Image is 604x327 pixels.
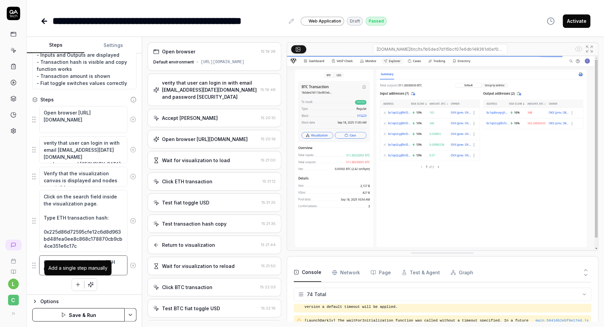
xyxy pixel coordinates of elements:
div: Test BTC fiat toggle USD [162,305,220,312]
div: Wait for visualization to load [162,157,230,164]
div: [URL][DOMAIN_NAME] [201,59,244,65]
div: Wait for visualization to reload [162,263,235,270]
span: Web Application [309,18,341,24]
div: Test transaction hash copy [162,220,227,227]
span: C [8,295,19,306]
div: Click BTC transaction [162,284,212,291]
div: Suggestions [32,136,136,163]
div: Click ETH transaction [162,178,212,185]
button: C [3,289,24,307]
time: 15:22:16 [261,306,276,311]
button: View version history [543,14,559,28]
time: 15:21:25 [261,200,276,205]
time: 15:21:12 [263,179,276,184]
button: Remove step [127,113,139,126]
a: Book a call with us [3,253,24,264]
div: Steps [40,96,54,103]
time: 15:21:35 [261,221,276,226]
div: Draft [347,17,363,26]
a: Documentation [3,264,24,275]
button: Options [32,297,136,306]
button: l [8,279,19,289]
div: Test fiat toggle USD [162,199,209,206]
a: New conversation [5,240,22,250]
div: Default environment [153,59,194,65]
time: 15:21:00 [261,158,276,162]
button: Remove step [127,143,139,156]
div: Suggestions [32,167,136,187]
button: Test & Agent [402,263,440,282]
div: Suggestions [32,255,136,276]
div: Suggestions [32,106,136,133]
div: Suggestions [32,190,136,252]
time: 15:22:03 [260,285,276,289]
button: Steps [27,37,84,53]
div: Open browser [162,48,195,55]
button: main.58416b2ebf9e17ed.js [536,318,589,324]
button: Remove step [127,170,139,183]
button: Settings [84,37,142,53]
button: Activate [563,14,591,28]
div: Accept [PERSON_NAME] [162,114,218,122]
div: verity that user can login in with email [EMAIL_ADDRESS][DATE][DOMAIN_NAME] and password [SECURIT... [162,79,258,100]
div: Return to visualization [162,241,215,248]
time: 15:19:46 [260,87,276,92]
time: 15:19:36 [261,49,276,54]
button: Remove step [127,259,139,272]
button: Save & Run [32,308,125,322]
div: Open browser [URL][DOMAIN_NAME] [162,136,248,143]
button: Show all interative elements [573,44,584,54]
time: 15:21:44 [261,242,276,247]
pre: [LaunchDarkly] The waitForInitialization function was called without a timeout specified. In a fu... [305,299,589,310]
time: 15:20:19 [261,137,276,141]
button: Graph [451,263,473,282]
button: Network [332,263,360,282]
img: Screenshot [287,56,598,250]
time: 15:21:50 [261,264,276,268]
a: Web Application [301,16,344,26]
button: Page [371,263,391,282]
button: Open in full screen [584,44,595,54]
div: Options [40,297,136,306]
button: Console [294,263,321,282]
button: Remove step [127,214,139,228]
time: 15:20:10 [261,115,276,120]
div: Passed [366,17,387,26]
